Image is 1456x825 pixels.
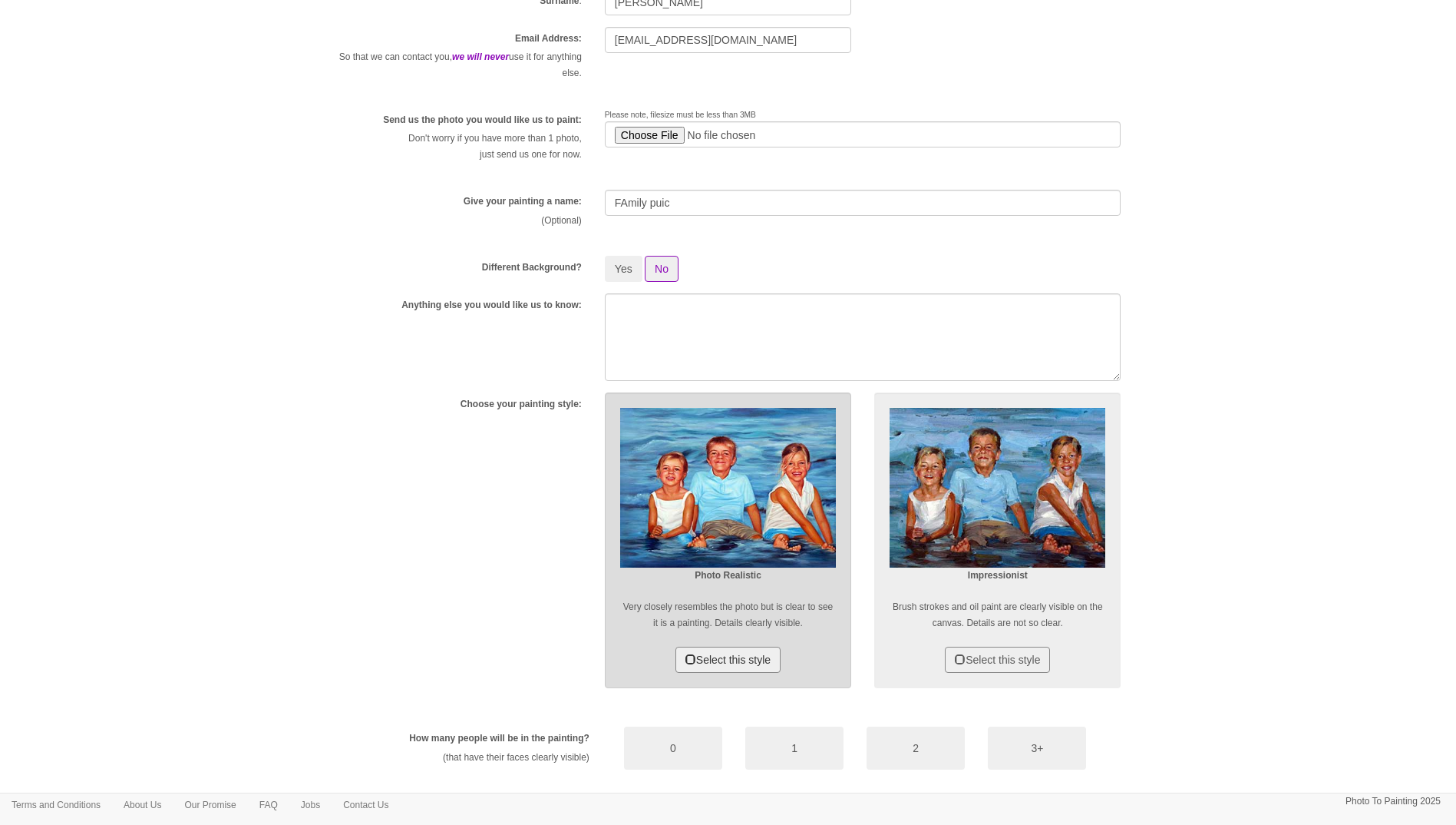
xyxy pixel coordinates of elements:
label: Anything else you would like us to know: [401,299,582,312]
label: Email Address: [515,32,582,45]
em: we will never [452,51,509,62]
p: Brush strokes and oil paint are clearly visible on the canvas. Details are not so clear. [890,599,1105,631]
span: Please note, filesize must be less than 3MB [605,111,756,119]
button: Yes [605,256,642,282]
a: Contact Us [332,794,400,817]
button: Select this style [675,647,781,673]
p: Very closely resembles the photo but is clear to see it is a painting. Details clearly visible. [620,599,836,631]
label: Choose your painting style: [461,398,582,411]
button: No [645,256,678,282]
label: Send us the photo you would like us to paint: [383,114,582,127]
p: Photo To Painting 2025 [1345,794,1441,810]
a: Our Promise [173,794,247,817]
a: Jobs [289,794,332,817]
button: 2 [867,727,965,770]
button: 0 [624,727,722,770]
label: Give your painting a name: [464,195,582,208]
button: 1 [745,727,844,770]
button: 3+ [988,727,1086,770]
a: FAQ [248,794,289,817]
p: So that we can contact you, use it for anything else. [335,49,582,81]
p: Impressionist [890,568,1105,584]
label: How many people will be in the painting? [409,732,589,745]
img: Impressionist [890,408,1105,568]
img: Realism [620,408,836,568]
button: Select this style [945,647,1050,673]
p: (Optional) [335,213,582,229]
p: (that have their faces clearly visible) [358,750,589,766]
a: About Us [112,794,173,817]
p: Photo Realistic [620,568,836,584]
label: Different Background? [482,261,582,274]
p: Don't worry if you have more than 1 photo, just send us one for now. [335,131,582,163]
